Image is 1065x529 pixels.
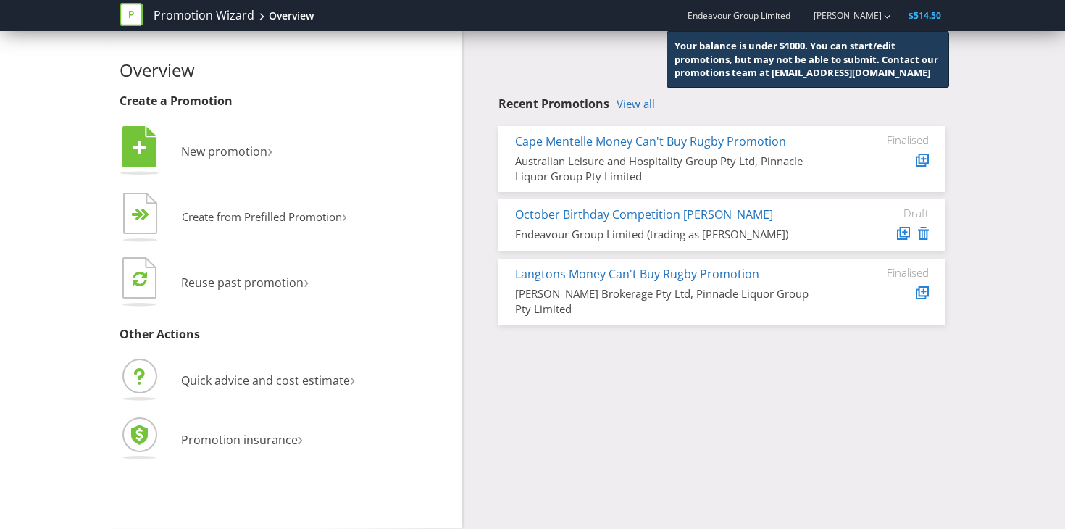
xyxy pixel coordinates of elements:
span: Recent Promotions [498,96,609,112]
span: Reuse past promotion [181,275,304,291]
div: Australian Leisure and Hospitality Group Pty Ltd, Pinnacle Liquor Group Pty Limited [515,154,820,185]
a: Promotion insurance› [120,432,303,448]
tspan:  [133,140,146,156]
span: Your balance is under $1000. You can start/edit promotions, but may not be able to submit. Contac... [674,39,938,79]
button: Create from Prefilled Promotion› [120,189,348,247]
span: Promotion insurance [181,432,298,448]
div: Finalised [842,133,929,146]
span: New promotion [181,143,267,159]
tspan:  [141,208,150,222]
div: Endeavour Group Limited (trading as [PERSON_NAME]) [515,227,820,242]
div: Overview [269,9,314,23]
a: Promotion Wizard [154,7,254,24]
span: › [267,138,272,162]
h3: Create a Promotion [120,95,451,108]
a: Langtons Money Can't Buy Rugby Promotion [515,266,759,282]
span: Create from Prefilled Promotion [182,209,342,224]
tspan:  [133,270,147,287]
a: Cape Mentelle Money Can't Buy Rugby Promotion [515,133,786,149]
div: Finalised [842,266,929,279]
a: October Birthday Competition [PERSON_NAME] [515,207,773,222]
a: View all [617,98,655,110]
span: › [350,367,355,391]
div: [PERSON_NAME] Brokerage Pty Ltd, Pinnacle Liquor Group Pty Limited [515,286,820,317]
span: $514.50 [909,9,941,22]
a: Quick advice and cost estimate› [120,372,355,388]
span: › [304,269,309,293]
h3: Other Actions [120,328,451,341]
span: › [298,426,303,450]
span: › [342,204,347,227]
span: Quick advice and cost estimate [181,372,350,388]
a: [PERSON_NAME] [799,9,882,22]
h2: Overview [120,61,451,80]
span: Endeavour Group Limited [688,9,790,22]
div: Draft [842,207,929,220]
